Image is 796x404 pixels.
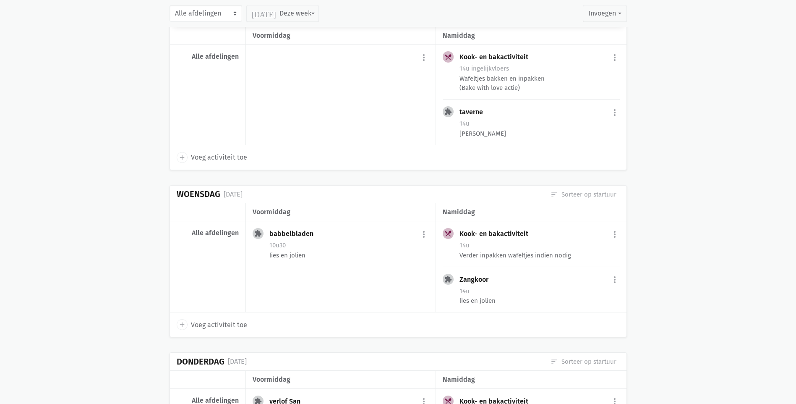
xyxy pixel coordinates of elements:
i: [DATE] [252,10,276,17]
a: Sorteer op startuur [551,190,616,199]
div: Wafeltjes bakken en inpakken (Bake with love actie) [459,74,619,92]
div: namiddag [443,30,619,41]
div: Kook- en bakactiviteit [459,230,535,238]
span: Voeg activiteit toe [191,320,247,331]
div: namiddag [443,207,619,218]
div: Kook- en bakactiviteit [459,53,535,61]
span: gelijkvloers [471,65,509,72]
div: Woensdag [177,189,220,199]
div: namiddag [443,374,619,385]
div: [PERSON_NAME] [459,129,619,138]
i: sort [551,191,558,198]
div: voormiddag [253,207,429,218]
i: extension [444,275,452,283]
span: in [471,65,477,72]
button: Invoegen [583,5,626,22]
i: sort [551,358,558,365]
a: Sorteer op startuur [551,357,616,366]
i: add [178,154,186,161]
div: voormiddag [253,374,429,385]
div: babbelbladen [269,230,320,238]
div: [DATE] [224,189,243,200]
a: add Voeg activiteit toe [177,152,247,163]
div: Alle afdelingen [177,52,239,61]
span: 14u [459,241,470,249]
button: Deze week [246,5,319,22]
i: add [178,321,186,328]
div: voormiddag [253,30,429,41]
i: local_dining [444,53,452,61]
span: 14u [459,65,470,72]
div: lies en jolien [269,251,429,260]
a: add Voeg activiteit toe [177,319,247,330]
i: local_dining [444,230,452,237]
div: lies en jolien [459,296,619,305]
div: Zangkoor [459,275,495,284]
div: taverne [459,108,490,116]
div: Alle afdelingen [177,229,239,237]
span: 10u30 [269,241,286,249]
div: Donderdag [177,357,224,367]
span: 14u [459,120,470,127]
i: extension [254,230,262,237]
div: [DATE] [228,356,247,367]
span: Voeg activiteit toe [191,152,247,163]
i: extension [444,108,452,115]
span: 14u [459,287,470,295]
div: Verder inpakken wafeltjes indien nodig [459,251,619,260]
